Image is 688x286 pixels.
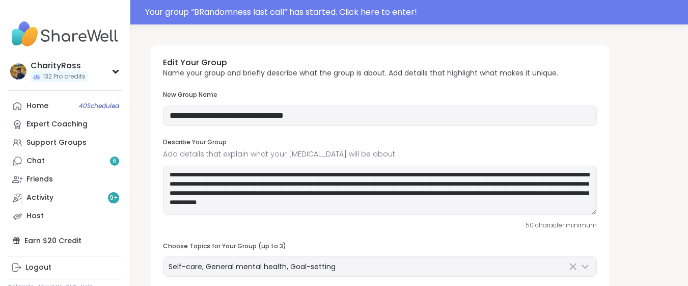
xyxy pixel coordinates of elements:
div: CharityRoss [31,60,88,71]
div: Logout [25,263,51,273]
div: Activity [26,193,53,203]
div: Host [26,211,44,221]
a: Home40Scheduled [8,97,122,115]
div: Support Groups [26,138,87,148]
span: Add details that explain what your [MEDICAL_DATA] will be about [163,149,597,160]
a: Activity9+ [8,189,122,207]
span: 40 Scheduled [79,102,119,110]
span: 132 Pro credits [43,72,86,81]
h3: New Group Name [163,91,597,99]
div: Home [26,101,48,111]
a: Host [8,207,122,225]
img: ShareWell Nav Logo [8,16,122,52]
a: Expert Coaching [8,115,122,134]
div: Earn $20 Credit [8,231,122,250]
a: Chat6 [8,152,122,170]
a: Logout [8,258,122,277]
span: 6 [113,157,117,166]
a: Friends [8,170,122,189]
h3: Edit Your Group [163,57,558,68]
span: 50 character minimum [526,221,597,230]
p: Name your group and briefly describe what the group is about. Add details that highlight what mak... [163,68,558,79]
h3: Describe Your Group [163,138,597,147]
div: Your group “ BRandomness last call ” has started. Click here to enter! [145,6,682,18]
span: 9 + [109,194,118,202]
div: Expert Coaching [26,119,88,129]
span: Self-care, General mental health, Goal-setting [169,262,336,272]
a: Support Groups [8,134,122,152]
button: Clear Selected [567,261,579,273]
div: Chat [26,156,45,166]
img: CharityRoss [10,63,26,80]
h3: Choose Topics for Your Group (up to 3) [163,242,597,251]
div: Friends [26,174,53,185]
